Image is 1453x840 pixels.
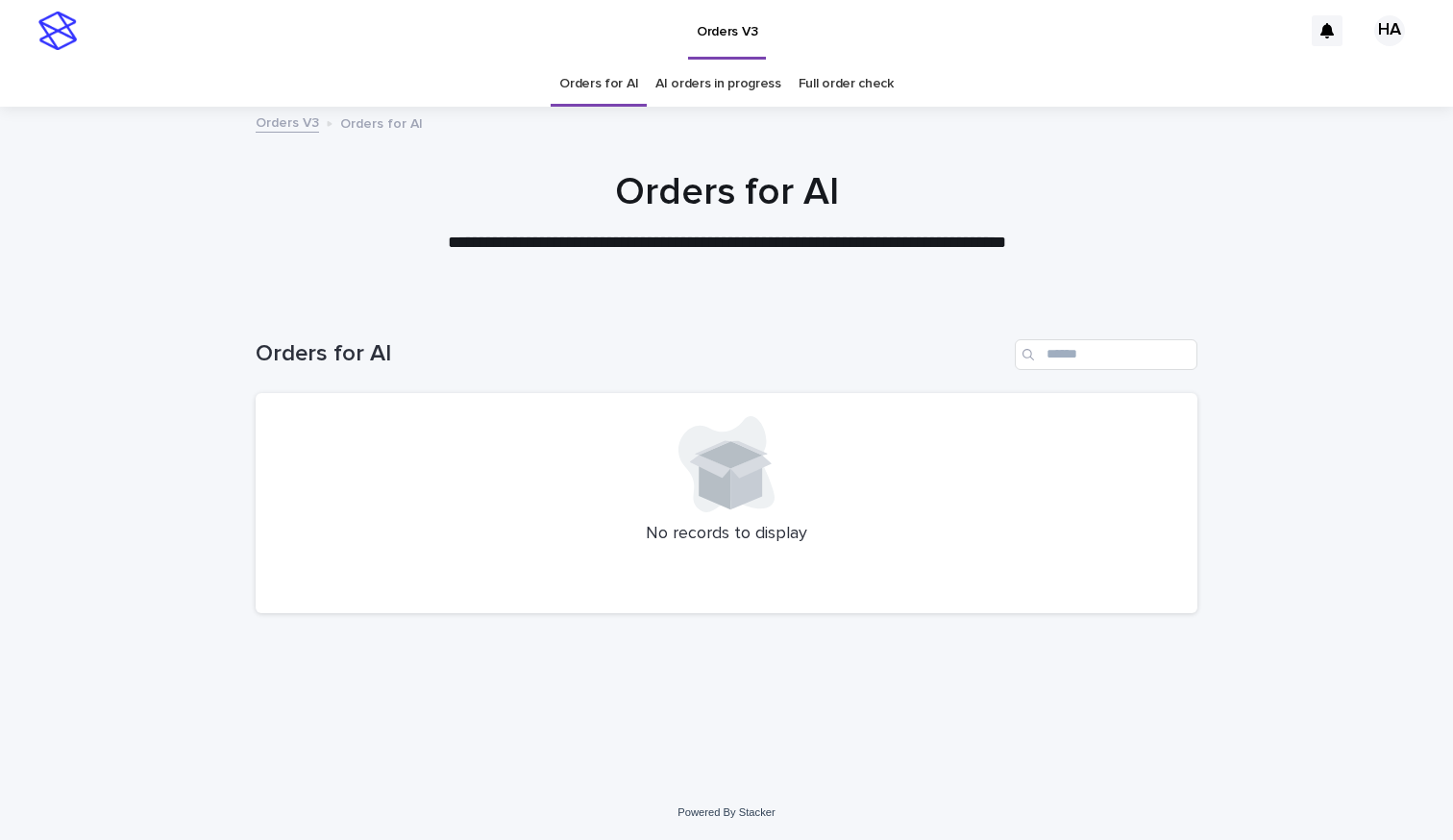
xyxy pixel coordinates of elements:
[1015,339,1197,370] input: Search
[799,62,894,107] a: Full order check
[677,806,775,818] a: Powered By Stacker
[256,111,319,133] a: Orders V3
[256,169,1197,215] h1: Orders for AI
[655,62,781,107] a: AI orders in progress
[256,340,1007,368] h1: Orders for AI
[1374,15,1405,46] div: HA
[559,62,638,107] a: Orders for AI
[340,111,423,133] p: Orders for AI
[279,524,1174,545] p: No records to display
[38,12,77,50] img: stacker-logo-s-only.png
